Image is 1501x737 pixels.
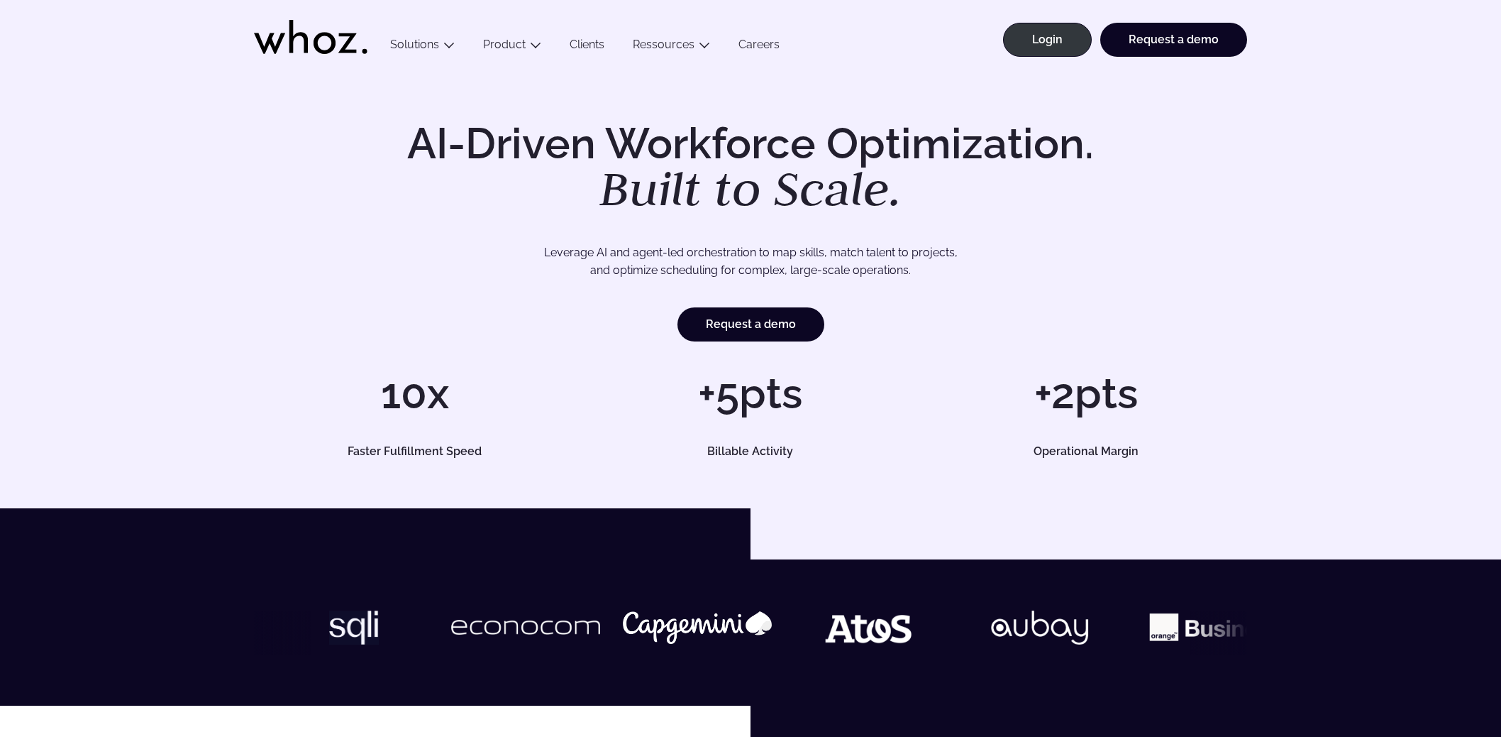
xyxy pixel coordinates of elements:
[376,38,469,57] button: Solutions
[555,38,619,57] a: Clients
[926,372,1247,415] h1: +2pts
[599,157,902,219] em: Built to Scale.
[387,122,1114,213] h1: AI-Driven Workforce Optimization.
[941,446,1231,457] h5: Operational Margin
[619,38,724,57] button: Ressources
[1003,23,1092,57] a: Login
[589,372,911,415] h1: +5pts
[270,446,560,457] h5: Faster Fulfillment Speed
[254,372,575,415] h1: 10x
[304,244,1197,280] p: Leverage AI and agent-led orchestration to map skills, match talent to projects, and optimize sch...
[1100,23,1247,57] a: Request a demo
[633,38,694,51] a: Ressources
[469,38,555,57] button: Product
[606,446,895,457] h5: Billable Activity
[483,38,526,51] a: Product
[724,38,794,57] a: Careers
[677,307,824,342] a: Request a demo
[1407,643,1481,717] iframe: Chatbot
